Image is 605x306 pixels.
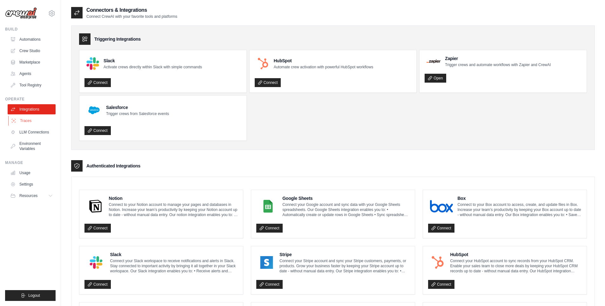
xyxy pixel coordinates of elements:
a: Connect [428,224,454,233]
a: Connect [428,280,454,289]
h3: Triggering Integrations [94,36,141,42]
span: Resources [19,193,37,198]
a: Integrations [8,104,56,114]
img: Logo [5,7,37,19]
h4: Google Sheets [282,195,410,201]
a: Agents [8,69,56,79]
h3: Authenticated Integrations [86,163,140,169]
h4: Salesforce [106,104,169,111]
button: Logout [5,290,56,301]
a: Environment Variables [8,139,56,154]
p: Connect to your Box account to access, create, and update files in Box. Increase your team’s prod... [457,202,581,217]
img: Zapier Logo [427,59,440,63]
a: Traces [8,116,56,126]
img: Google Sheets Logo [258,200,278,213]
p: Trigger crews and automate workflows with Zapier and CrewAI [445,62,551,67]
h4: Zapier [445,55,551,62]
a: Automations [8,34,56,44]
p: Activate crews directly within Slack with simple commands [104,65,202,70]
a: Crew Studio [8,46,56,56]
h4: Box [457,195,581,201]
div: Manage [5,160,56,165]
h4: Notion [109,195,238,201]
p: Connect your Stripe account and sync your Stripe customers, payments, or products. Grow your busi... [279,258,410,274]
img: Stripe Logo [258,256,275,269]
img: Slack Logo [86,256,106,269]
a: Connect [84,78,111,87]
h4: Slack [110,251,238,258]
div: Build [5,27,56,32]
p: Connect your Google account and sync data with your Google Sheets spreadsheets. Our Google Sheets... [282,202,410,217]
a: Tool Registry [8,80,56,90]
p: Connect CrewAI with your favorite tools and platforms [86,14,177,19]
h4: Slack [104,58,202,64]
a: LLM Connections [8,127,56,137]
a: Marketplace [8,57,56,67]
a: Open [425,74,446,83]
a: Settings [8,179,56,189]
p: Connect your HubSpot account to sync records from your HubSpot CRM. Enable your sales team to clo... [450,258,581,274]
p: Trigger crews from Salesforce events [106,111,169,116]
a: Connect [255,78,281,87]
img: HubSpot Logo [430,256,446,269]
img: Salesforce Logo [86,103,102,118]
a: Connect [84,224,111,233]
h4: Stripe [279,251,410,258]
p: Connect to your Notion account to manage your pages and databases in Notion. Increase your team’s... [109,202,238,217]
img: Box Logo [430,200,453,213]
img: Slack Logo [86,57,99,70]
a: Usage [8,168,56,178]
h2: Connectors & Integrations [86,6,177,14]
div: Operate [5,97,56,102]
img: HubSpot Logo [257,57,269,70]
a: Connect [84,126,111,135]
button: Resources [8,191,56,201]
img: Notion Logo [86,200,104,213]
p: Automate crew activation with powerful HubSpot workflows [274,65,373,70]
h4: HubSpot [450,251,581,258]
a: Connect [256,280,283,289]
h4: HubSpot [274,58,373,64]
a: Connect [84,280,111,289]
span: Logout [28,293,40,298]
p: Connect your Slack workspace to receive notifications and alerts in Slack. Stay connected to impo... [110,258,238,274]
a: Connect [256,224,283,233]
